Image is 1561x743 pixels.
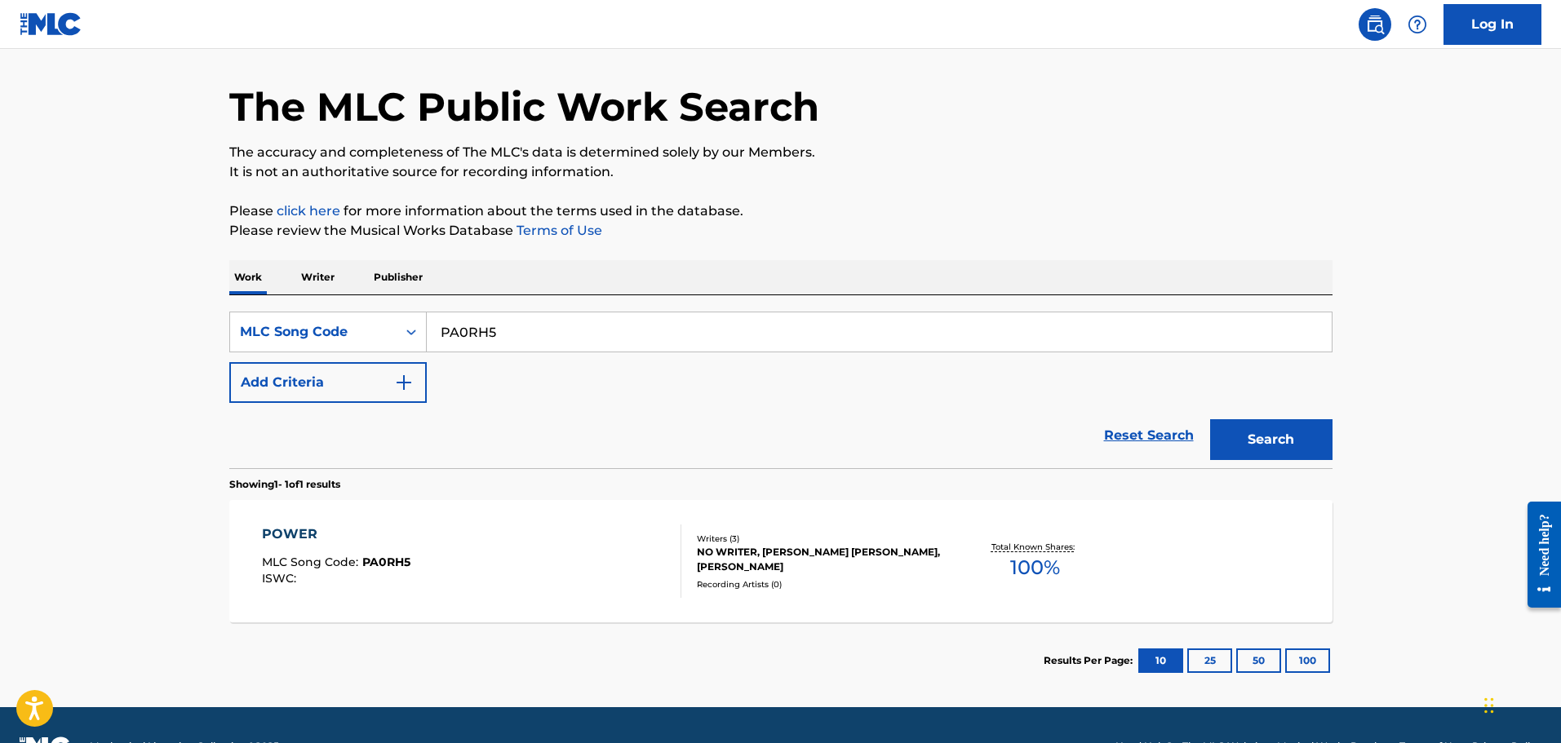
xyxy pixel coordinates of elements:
[1359,8,1391,41] a: Public Search
[229,162,1333,182] p: It is not an authoritative source for recording information.
[1515,489,1561,620] iframe: Resource Center
[697,545,943,574] div: NO WRITER, [PERSON_NAME] [PERSON_NAME], [PERSON_NAME]
[1408,15,1427,34] img: help
[1210,419,1333,460] button: Search
[697,533,943,545] div: Writers ( 3 )
[277,203,340,219] a: click here
[1044,653,1137,668] p: Results Per Page:
[1236,648,1281,673] button: 50
[1138,648,1183,673] button: 10
[1285,648,1330,673] button: 100
[229,221,1333,241] p: Please review the Musical Works Database
[697,578,943,590] div: Recording Artists ( 0 )
[991,541,1079,553] p: Total Known Shares:
[229,477,340,492] p: Showing 1 - 1 of 1 results
[229,201,1333,221] p: Please for more information about the terms used in the database.
[1443,4,1541,45] a: Log In
[229,143,1333,162] p: The accuracy and completeness of The MLC's data is determined solely by our Members.
[1401,8,1434,41] div: Help
[1365,15,1385,34] img: search
[369,260,428,294] p: Publisher
[296,260,339,294] p: Writer
[229,362,427,403] button: Add Criteria
[1096,418,1202,453] a: Reset Search
[229,82,819,131] h1: The MLC Public Work Search
[262,524,410,544] div: POWER
[1484,681,1494,730] div: Drag
[20,12,82,36] img: MLC Logo
[229,260,267,294] p: Work
[262,571,300,586] span: ISWC :
[513,223,602,238] a: Terms of Use
[229,312,1333,468] form: Search Form
[240,322,387,342] div: MLC Song Code
[262,555,362,569] span: MLC Song Code :
[394,373,414,392] img: 9d2ae6d4665cec9f34b9.svg
[1187,648,1232,673] button: 25
[229,500,1333,622] a: POWERMLC Song Code:PA0RH5ISWC:Writers (3)NO WRITER, [PERSON_NAME] [PERSON_NAME], [PERSON_NAME]Rec...
[362,555,410,569] span: PA0RH5
[1479,665,1561,743] iframe: Chat Widget
[1010,553,1060,582] span: 100 %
